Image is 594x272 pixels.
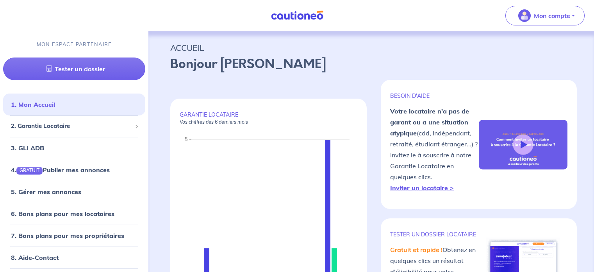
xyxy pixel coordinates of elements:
[11,101,55,108] a: 1. Mon Accueil
[390,92,479,99] p: BESOIN D'AIDE
[180,119,248,125] em: Vos chiffres des 6 derniers mois
[170,41,572,55] p: ACCUEIL
[518,9,531,22] img: illu_account_valid_menu.svg
[37,41,112,48] p: MON ESPACE PARTENAIRE
[3,140,145,156] div: 3. GLI ADB
[3,162,145,178] div: 4.GRATUITPublier mes annonces
[180,111,357,125] p: GARANTIE LOCATAIRE
[390,246,442,254] em: Gratuit et rapide !
[505,6,585,25] button: illu_account_valid_menu.svgMon compte
[534,11,570,20] p: Mon compte
[3,119,145,134] div: 2. Garantie Locataire
[3,206,145,222] div: 6. Bons plans pour mes locataires
[390,231,479,238] p: TESTER un dossier locataire
[3,184,145,200] div: 5. Gérer mes annonces
[390,107,469,137] strong: Votre locataire n'a pas de garant ou a une situation atypique
[3,58,145,80] a: Tester un dossier
[390,184,454,192] a: Inviter un locataire >
[11,144,44,152] a: 3. GLI ADB
[479,120,567,170] img: video-gli-new-none.jpg
[11,166,110,174] a: 4.GRATUITPublier mes annonces
[11,210,114,218] a: 6. Bons plans pour mes locataires
[11,122,132,131] span: 2. Garantie Locataire
[3,97,145,112] div: 1. Mon Accueil
[11,232,124,240] a: 7. Bons plans pour mes propriétaires
[3,228,145,243] div: 7. Bons plans pour mes propriétaires
[11,254,59,261] a: 8. Aide-Contact
[3,250,145,265] div: 8. Aide-Contact
[390,106,479,193] p: (cdd, indépendant, retraité, étudiant étranger...) ? Invitez le à souscrire à notre Garantie Loca...
[170,55,572,74] p: Bonjour [PERSON_NAME]
[11,188,81,196] a: 5. Gérer mes annonces
[268,11,326,20] img: Cautioneo
[184,136,187,143] text: 5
